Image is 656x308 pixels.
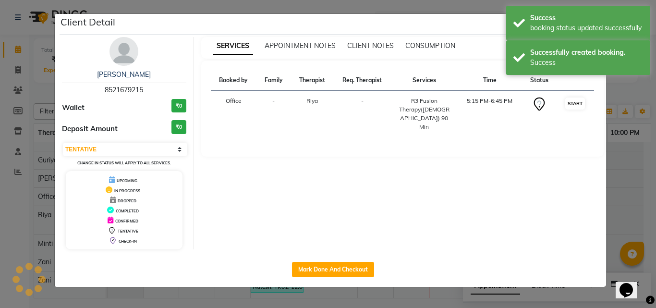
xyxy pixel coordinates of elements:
small: Change in status will apply to all services. [77,160,171,165]
span: Deposit Amount [62,123,118,135]
th: Req. Therapist [333,70,391,91]
div: Success [530,58,643,68]
h3: ₹0 [171,120,186,134]
th: Time [457,70,522,91]
div: Success [530,13,643,23]
h3: ₹0 [171,99,186,113]
h5: Client Detail [61,15,115,29]
span: CLIENT NOTES [347,41,394,50]
div: R3 Fusion Therapy([DEMOGRAPHIC_DATA]) 90 Min [397,97,451,131]
th: Therapist [291,70,333,91]
div: Successfully created booking. [530,48,643,58]
button: Mark Done And Checkout [292,262,374,277]
span: DROPPED [118,198,136,203]
span: SERVICES [213,37,253,55]
span: CONSUMPTION [405,41,455,50]
span: CHECK-IN [119,239,137,244]
button: START [565,98,585,110]
td: - [333,91,391,137]
span: Riya [306,97,318,104]
iframe: chat widget [616,270,646,298]
span: COMPLETED [116,209,139,213]
th: Booked by [211,70,257,91]
th: Family [256,70,291,91]
th: Status [522,70,557,91]
span: Wallet [62,102,85,113]
span: 8521679215 [105,86,143,94]
span: APPOINTMENT NOTES [265,41,336,50]
span: CONFIRMED [115,219,138,223]
td: Office [211,91,257,137]
span: TENTATIVE [118,229,138,234]
a: [PERSON_NAME] [97,70,151,79]
span: IN PROGRESS [114,188,140,193]
div: booking status updated successfully [530,23,643,33]
th: Services [391,70,457,91]
span: UPCOMING [117,178,137,183]
td: 5:15 PM-6:45 PM [457,91,522,137]
img: avatar [109,37,138,66]
td: - [256,91,291,137]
